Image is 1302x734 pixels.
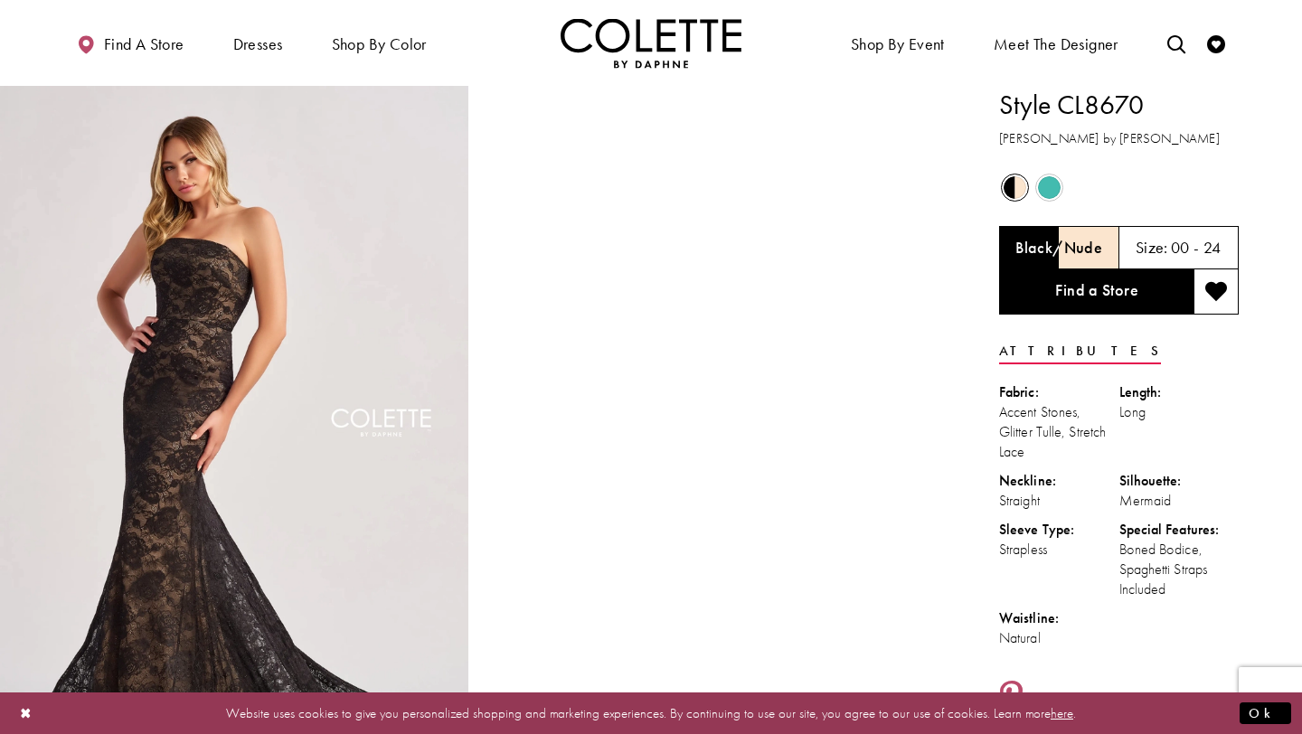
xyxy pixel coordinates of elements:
[999,491,1119,511] div: Straight
[1203,18,1230,68] a: Check Wishlist
[1119,540,1240,599] div: Boned Bodice, Spaghetti Straps Included
[561,18,741,68] a: Visit Home Page
[999,86,1239,124] h1: Style CL8670
[327,18,431,68] span: Shop by color
[994,35,1118,53] span: Meet the designer
[1193,269,1239,315] button: Add to wishlist
[1015,239,1102,257] h5: Chosen color
[1119,520,1240,540] div: Special Features:
[999,628,1119,648] div: Natural
[11,697,42,729] button: Close Dialog
[999,128,1239,149] h3: [PERSON_NAME] by [PERSON_NAME]
[130,701,1172,725] p: Website uses cookies to give you personalized shopping and marketing experiences. By continuing t...
[104,35,184,53] span: Find a store
[477,86,946,320] video: Style CL8670 Colette by Daphne #1 autoplay loop mute video
[1171,239,1222,257] h5: 00 - 24
[332,35,427,53] span: Shop by color
[999,171,1239,205] div: Product color controls state depends on size chosen
[851,35,945,53] span: Shop By Event
[1163,18,1190,68] a: Toggle search
[561,18,741,68] img: Colette by Daphne
[999,269,1193,315] a: Find a Store
[1051,703,1073,721] a: here
[989,18,1123,68] a: Meet the designer
[999,540,1119,560] div: Strapless
[1136,237,1168,258] span: Size:
[999,172,1031,203] div: Black/Nude
[999,338,1161,364] a: Attributes
[999,471,1119,491] div: Neckline:
[1033,172,1065,203] div: Turquoise
[846,18,949,68] span: Shop By Event
[1119,402,1240,422] div: Long
[999,382,1119,402] div: Fabric:
[72,18,188,68] a: Find a store
[999,402,1119,462] div: Accent Stones, Glitter Tulle, Stretch Lace
[1119,471,1240,491] div: Silhouette:
[1119,382,1240,402] div: Length:
[999,520,1119,540] div: Sleeve Type:
[999,608,1119,628] div: Waistline:
[1119,491,1240,511] div: Mermaid
[1240,701,1291,724] button: Submit Dialog
[229,18,288,68] span: Dresses
[233,35,283,53] span: Dresses
[999,680,1024,714] a: Share using Pinterest - Opens in new tab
